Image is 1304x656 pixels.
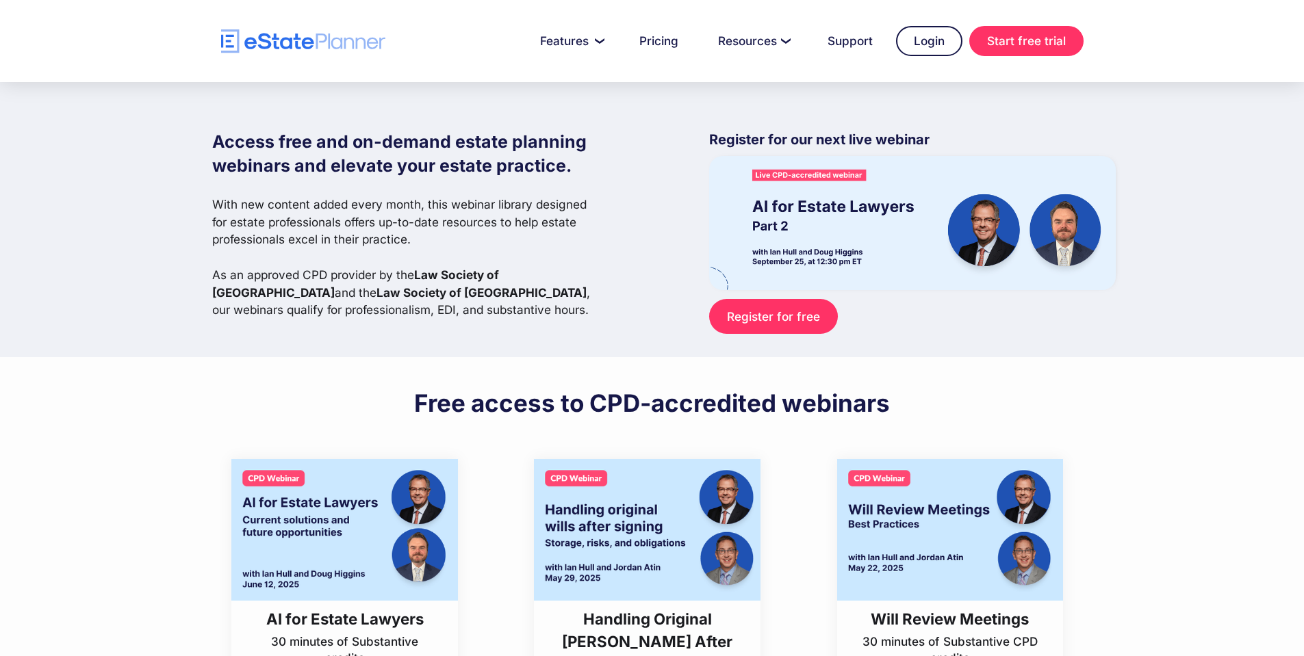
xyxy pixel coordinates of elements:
h2: Free access to CPD-accredited webinars [414,388,890,418]
a: Start free trial [969,26,1084,56]
a: Register for free [709,299,837,334]
h3: Will Review Meetings [856,607,1045,630]
p: Register for our next live webinar [709,130,1116,156]
strong: Law Society of [GEOGRAPHIC_DATA] [212,267,499,300]
a: Login [896,26,962,56]
img: eState Academy webinar [709,156,1116,289]
h3: AI for Estate Lawyers [251,607,439,630]
a: Pricing [623,27,695,55]
a: home [221,29,385,53]
a: Features [524,27,616,55]
a: Resources [702,27,804,55]
p: With new content added every month, this webinar library designed for estate professionals offers... [212,196,601,319]
h1: Access free and on-demand estate planning webinars and elevate your estate practice. [212,130,601,178]
a: Support [811,27,889,55]
strong: Law Society of [GEOGRAPHIC_DATA] [376,285,587,300]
